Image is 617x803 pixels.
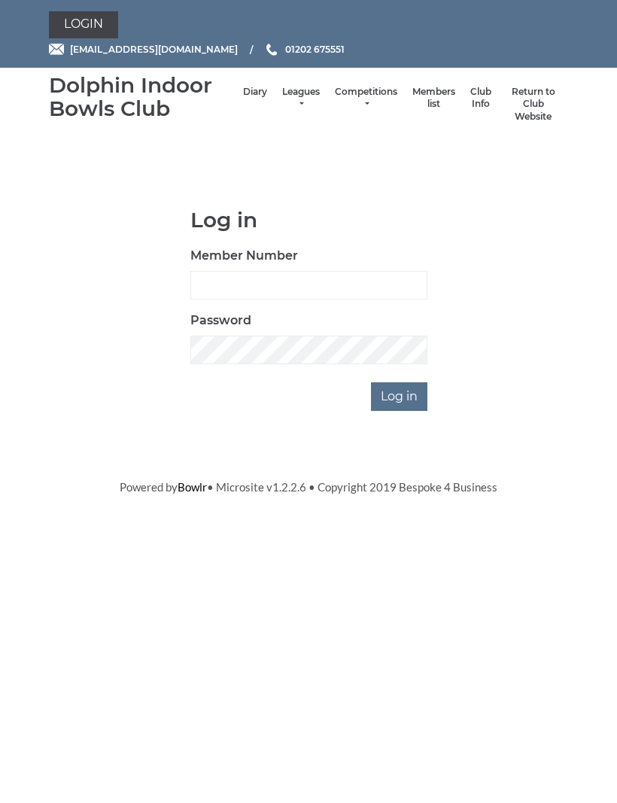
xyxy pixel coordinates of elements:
a: Club Info [470,86,491,111]
label: Member Number [190,247,298,265]
span: 01202 675551 [285,44,345,55]
span: Powered by • Microsite v1.2.2.6 • Copyright 2019 Bespoke 4 Business [120,480,497,494]
div: Dolphin Indoor Bowls Club [49,74,236,120]
input: Log in [371,382,427,411]
label: Password [190,312,251,330]
a: Bowlr [178,480,207,494]
a: Email [EMAIL_ADDRESS][DOMAIN_NAME] [49,42,238,56]
a: Phone us 01202 675551 [264,42,345,56]
a: Login [49,11,118,38]
a: Competitions [335,86,397,111]
img: Email [49,44,64,55]
h1: Log in [190,208,427,232]
span: [EMAIL_ADDRESS][DOMAIN_NAME] [70,44,238,55]
a: Members list [412,86,455,111]
a: Diary [243,86,267,99]
img: Phone us [266,44,277,56]
a: Leagues [282,86,320,111]
a: Return to Club Website [506,86,561,123]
